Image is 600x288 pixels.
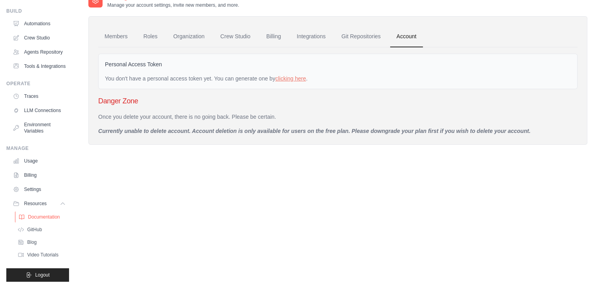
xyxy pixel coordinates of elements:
[9,32,69,44] a: Crew Studio
[260,26,287,47] a: Billing
[27,226,42,233] span: GitHub
[214,26,257,47] a: Crew Studio
[35,272,50,278] span: Logout
[14,249,69,260] a: Video Tutorials
[9,104,69,117] a: LLM Connections
[9,183,69,196] a: Settings
[6,80,69,87] div: Operate
[27,252,58,258] span: Video Tutorials
[137,26,164,47] a: Roles
[105,60,162,68] label: Personal Access Token
[167,26,211,47] a: Organization
[335,26,387,47] a: Git Repositories
[98,26,134,47] a: Members
[390,26,423,47] a: Account
[14,224,69,235] a: GitHub
[98,95,578,107] h3: Danger Zone
[28,214,60,220] span: Documentation
[15,211,70,223] a: Documentation
[9,197,69,210] button: Resources
[9,169,69,181] a: Billing
[290,26,332,47] a: Integrations
[9,118,69,137] a: Environment Variables
[275,75,306,82] a: clicking here
[6,145,69,151] div: Manage
[6,268,69,282] button: Logout
[9,155,69,167] a: Usage
[98,127,578,135] p: Currently unable to delete account. Account deletion is only available for users on the free plan...
[107,2,239,8] p: Manage your account settings, invite new members, and more.
[9,60,69,73] a: Tools & Integrations
[9,90,69,103] a: Traces
[9,17,69,30] a: Automations
[98,113,578,121] p: Once you delete your account, there is no going back. Please be certain.
[105,75,571,82] div: You don't have a personal access token yet. You can generate one by .
[27,239,37,245] span: Blog
[9,46,69,58] a: Agents Repository
[14,237,69,248] a: Blog
[24,200,47,207] span: Resources
[6,8,69,14] div: Build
